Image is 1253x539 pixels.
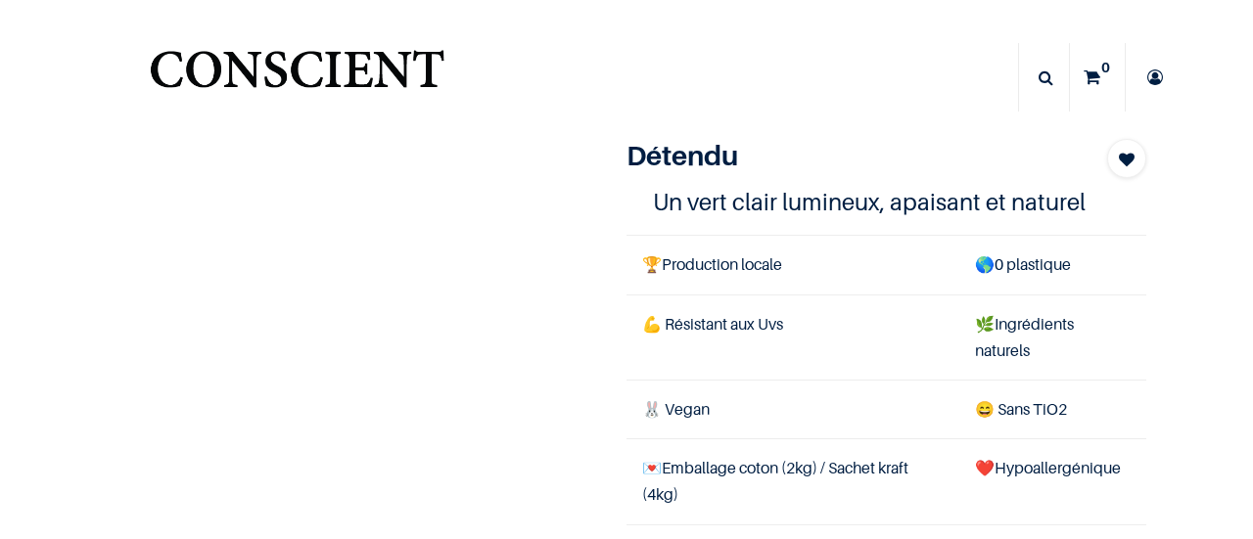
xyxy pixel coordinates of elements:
[653,187,1121,217] h4: Un vert clair lumineux, apaisant et naturel
[146,39,448,116] a: Logo of Conscient
[1070,43,1125,112] a: 0
[959,439,1146,524] td: ❤️Hypoallergénique
[146,39,448,116] img: Conscient
[959,380,1146,438] td: ans TiO2
[1096,58,1115,77] sup: 0
[1119,148,1135,171] span: Add to wishlist
[642,399,710,419] span: 🐰 Vegan
[975,399,1006,419] span: 😄 S
[1107,139,1146,178] button: Add to wishlist
[626,439,959,524] td: Emballage coton (2kg) / Sachet kraft (4kg)
[642,458,662,477] span: 💌
[975,254,995,274] span: 🌎
[626,139,1068,172] h1: Détendu
[642,254,662,274] span: 🏆
[626,236,959,294] td: Production locale
[959,294,1146,380] td: Ingrédients naturels
[975,314,995,334] span: 🌿
[642,314,783,334] span: 💪 Résistant aux Uvs
[959,236,1146,294] td: 0 plastique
